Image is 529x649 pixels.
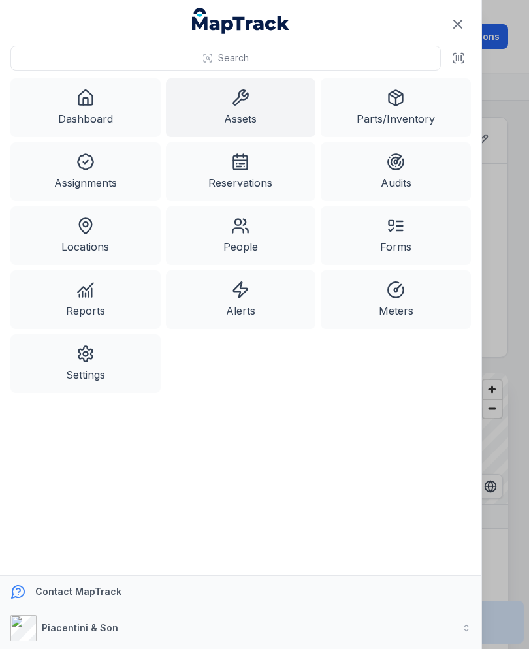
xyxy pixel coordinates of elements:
a: Audits [321,142,471,201]
span: Search [218,52,249,65]
a: Parts/Inventory [321,78,471,137]
a: Settings [10,334,161,393]
a: MapTrack [192,8,290,34]
strong: Piacentini & Son [42,622,118,633]
button: Close navigation [444,10,472,38]
a: Reports [10,270,161,329]
a: Forms [321,206,471,265]
a: Meters [321,270,471,329]
a: Reservations [166,142,316,201]
a: Locations [10,206,161,265]
a: Dashboard [10,78,161,137]
a: People [166,206,316,265]
button: Search [10,46,441,71]
strong: Contact MapTrack [35,586,121,597]
a: Alerts [166,270,316,329]
a: Assignments [10,142,161,201]
a: Assets [166,78,316,137]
